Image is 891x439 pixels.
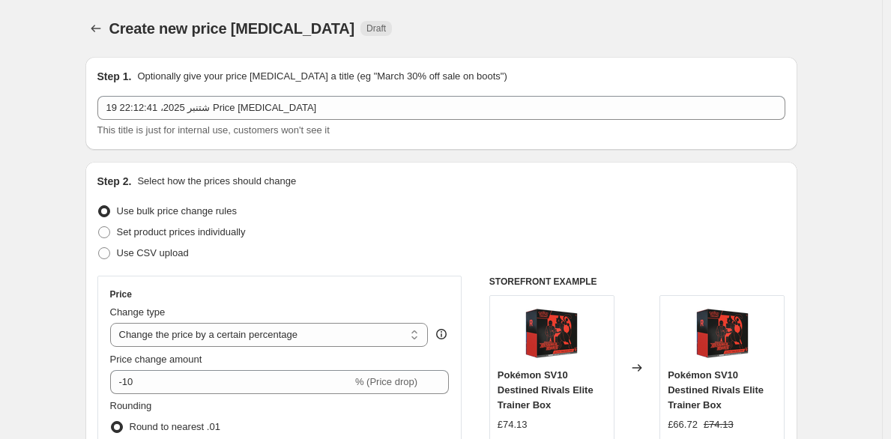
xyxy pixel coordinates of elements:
span: Use bulk price change rules [117,205,237,217]
span: Price change amount [110,354,202,365]
div: £66.72 [668,417,698,432]
span: Use CSV upload [117,247,189,258]
span: Rounding [110,400,152,411]
span: Pokémon SV10 Destined Rivals Elite Trainer Box [498,369,594,411]
span: Pokémon SV10 Destined Rivals Elite Trainer Box [668,369,764,411]
div: £74.13 [498,417,528,432]
h2: Step 2. [97,174,132,189]
input: -15 [110,370,352,394]
span: Change type [110,306,166,318]
span: Round to nearest .01 [130,421,220,432]
p: Select how the prices should change [137,174,296,189]
h2: Step 1. [97,69,132,84]
img: PokemonDestindRivalsEliteTrainerBox_80x.png [522,303,582,363]
span: Create new price [MEDICAL_DATA] [109,20,355,37]
h6: STOREFRONT EXAMPLE [489,276,785,288]
img: PokemonDestindRivalsEliteTrainerBox_80x.png [692,303,752,363]
h3: Price [110,288,132,300]
span: Draft [366,22,386,34]
span: This title is just for internal use, customers won't see it [97,124,330,136]
input: 30% off holiday sale [97,96,785,120]
span: % (Price drop) [355,376,417,387]
p: Optionally give your price [MEDICAL_DATA] a title (eg "March 30% off sale on boots") [137,69,507,84]
button: Price change jobs [85,18,106,39]
strike: £74.13 [704,417,734,432]
div: help [434,327,449,342]
span: Set product prices individually [117,226,246,237]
